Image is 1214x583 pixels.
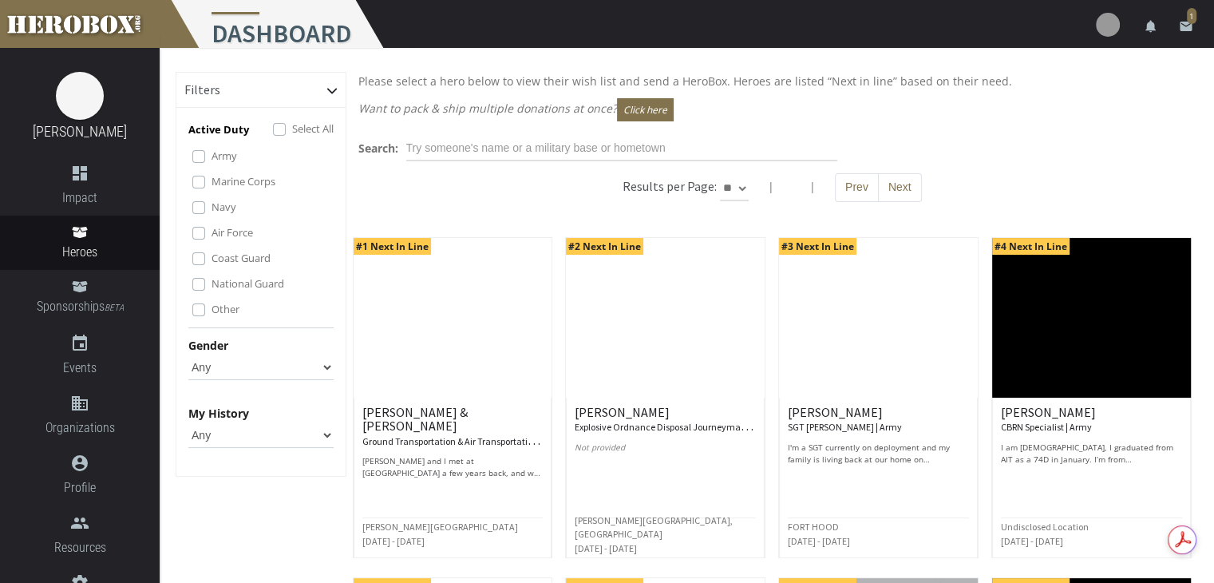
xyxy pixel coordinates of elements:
[1096,13,1120,37] img: user-image
[809,179,816,194] span: |
[778,237,979,558] a: #3 Next In Line [PERSON_NAME] SGT [PERSON_NAME] | Army I'm a SGT currently on deployment and my f...
[362,432,579,448] small: Ground Transportation & Air Transportation | Air Force
[788,535,850,547] small: [DATE] - [DATE]
[362,535,425,547] small: [DATE] - [DATE]
[212,300,239,318] label: Other
[212,224,253,241] label: Air Force
[992,238,1070,255] span: #4 Next In Line
[991,237,1192,558] a: #4 Next In Line [PERSON_NAME] CBRN Specialist | Army I am [DEMOGRAPHIC_DATA], I graduated from AI...
[788,406,969,434] h6: [PERSON_NAME]
[212,173,275,190] label: Marine Corps
[406,136,837,161] input: Try someone's name or a military base or hometown
[1179,19,1193,34] i: email
[184,83,220,97] h6: Filters
[575,442,756,466] p: Not provided
[617,98,674,121] button: Click here
[188,121,249,139] p: Active Duty
[56,72,104,120] img: image
[292,120,334,137] label: Select All
[354,238,431,255] span: #1 Next In Line
[358,139,398,157] label: Search:
[1001,442,1182,466] p: I am [DEMOGRAPHIC_DATA], I graduated from AIT as a 74D in January. I’m from [GEOGRAPHIC_DATA][US_...
[212,147,237,165] label: Army
[788,521,839,533] small: FORT HOOD
[565,237,765,558] a: #2 Next In Line [PERSON_NAME] Explosive Ordnance Disposal Journeyman | Air Force Not provided [PE...
[835,173,879,202] button: Prev
[188,404,249,422] label: My History
[362,455,544,479] p: [PERSON_NAME] and I met at [GEOGRAPHIC_DATA] a few years back, and we got married earlier this ye...
[358,72,1187,90] p: Please select a hero below to view their wish list and send a HeroBox. Heroes are listed “Next in...
[105,303,124,313] small: BETA
[358,98,1187,121] p: Want to pack & ship multiple donations at once?
[188,336,228,355] label: Gender
[788,442,969,466] p: I'm a SGT currently on deployment and my family is living back at our home on [GEOGRAPHIC_DATA]. ...
[353,237,553,558] a: #1 Next In Line [PERSON_NAME] & [PERSON_NAME] Ground Transportation & Air Transportation | Air Fo...
[575,418,787,434] small: Explosive Ordnance Disposal Journeyman | Air Force
[33,123,127,140] a: [PERSON_NAME]
[1144,19,1158,34] i: notifications
[768,179,774,194] span: |
[1001,406,1182,434] h6: [PERSON_NAME]
[212,249,271,267] label: Coast Guard
[788,421,902,433] small: SGT [PERSON_NAME] | Army
[362,521,518,533] small: [PERSON_NAME][GEOGRAPHIC_DATA]
[1001,535,1063,547] small: [DATE] - [DATE]
[1001,521,1089,533] small: Undisclosed Location
[566,238,643,255] span: #2 Next In Line
[575,406,756,434] h6: [PERSON_NAME]
[212,275,284,292] label: National Guard
[575,514,733,541] small: [PERSON_NAME][GEOGRAPHIC_DATA], [GEOGRAPHIC_DATA]
[1001,421,1092,433] small: CBRN Specialist | Army
[878,173,922,202] button: Next
[1187,8,1196,24] span: 1
[362,406,544,448] h6: [PERSON_NAME] & [PERSON_NAME]
[779,238,856,255] span: #3 Next In Line
[623,178,717,194] h6: Results per Page:
[212,198,236,216] label: Navy
[575,542,637,554] small: [DATE] - [DATE]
